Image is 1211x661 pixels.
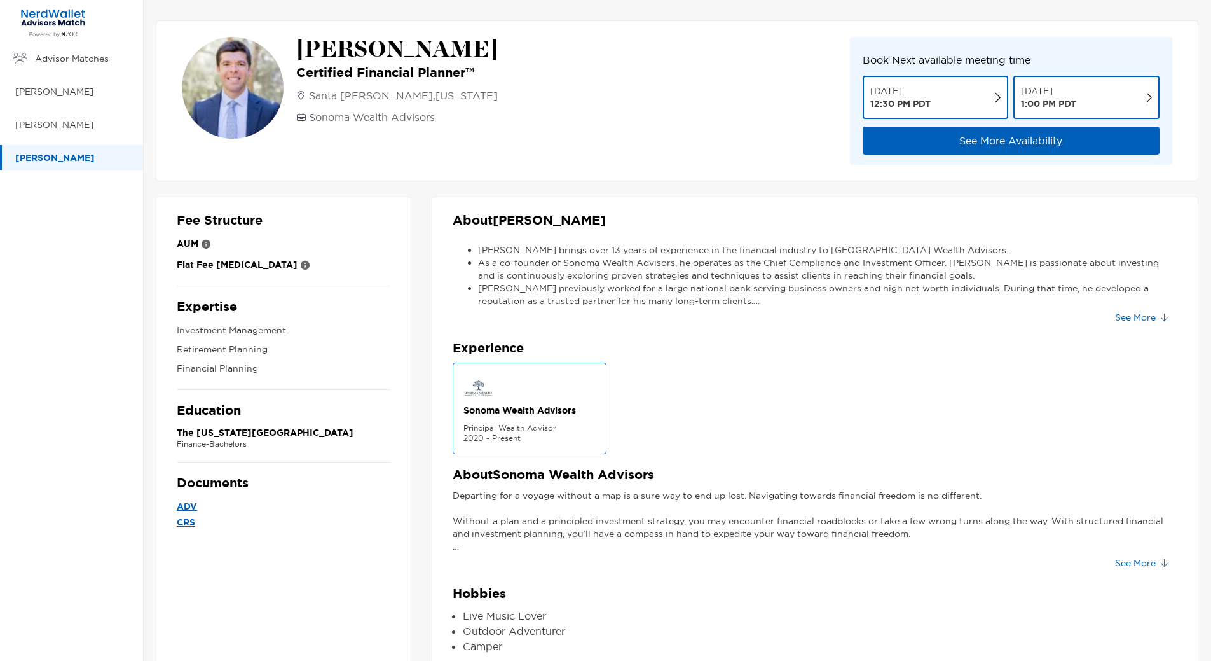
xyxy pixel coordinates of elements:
img: avatar [182,37,284,139]
button: See More Availability [863,127,1160,155]
p: Documents [177,475,390,491]
button: [DATE] 12:30 PM PDT [863,76,1009,119]
a: ADV [177,499,390,515]
p: The [US_STATE][GEOGRAPHIC_DATA] [177,426,390,439]
li: Live Music Lover [463,608,1177,623]
a: CRS [177,515,390,531]
p: Financial Planning [177,361,390,377]
div: [PERSON_NAME] and his wife, [PERSON_NAME], have 3 daughters and a son. He’s a graduate of The [US... [453,235,1177,307]
p: Retirement Planning [177,342,390,358]
p: Sonoma Wealth Advisors [463,404,596,417]
li: [PERSON_NAME] brings over 13 years of experience in the financial industry to [GEOGRAPHIC_DATA] W... [478,244,1177,256]
p: 12:30 PM PDT [870,97,931,110]
p: About [PERSON_NAME] [453,212,1177,228]
p: Investment Management [177,323,390,338]
p: Sonoma Wealth Advisors [309,109,435,125]
p: [PERSON_NAME] [296,37,498,62]
p: Departing for a voyage without a map is a sure way to end up lost. Navigating towards financial f... [453,489,1177,553]
p: [PERSON_NAME] [15,84,130,100]
p: [PERSON_NAME] [15,150,130,166]
p: Hobbies [453,586,1177,602]
p: 2020 - Present [463,433,596,443]
p: [DATE] [870,85,931,97]
p: [DATE] [1021,85,1076,97]
p: 1:00 PM PDT [1021,97,1076,110]
li: As a co-founder of Sonoma Wealth Advisors, he operates as the Chief Compliance and Investment Off... [478,256,1177,282]
p: [PERSON_NAME] [15,117,130,133]
p: Finance - Bachelors [177,439,390,449]
p: Experience [453,340,1177,356]
p: Education [177,403,390,419]
button: [DATE] 1:00 PM PDT [1013,76,1160,119]
li: Outdoor Adventurer [463,623,1177,639]
button: See More [1105,307,1177,328]
p: Principal Wealth Advisor [463,423,596,433]
p: AUM [177,236,198,252]
p: Fee Structure [177,212,390,228]
p: Book Next available meeting time [863,52,1160,68]
li: [PERSON_NAME] previously worked for a large national bank serving business owners and high net wo... [478,282,1177,307]
p: Certified Financial Planner™ [296,65,498,80]
img: firm logo [463,373,493,399]
p: Santa [PERSON_NAME] , [US_STATE] [309,88,498,103]
p: About Sonoma Wealth Advisors [453,467,1177,483]
button: See More [1105,553,1177,573]
li: Camper [463,639,1177,654]
img: Zoe Financial [15,8,91,38]
p: Advisor Matches [35,51,130,67]
p: Flat Fee [MEDICAL_DATA] [177,257,298,273]
p: Expertise [177,299,390,315]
